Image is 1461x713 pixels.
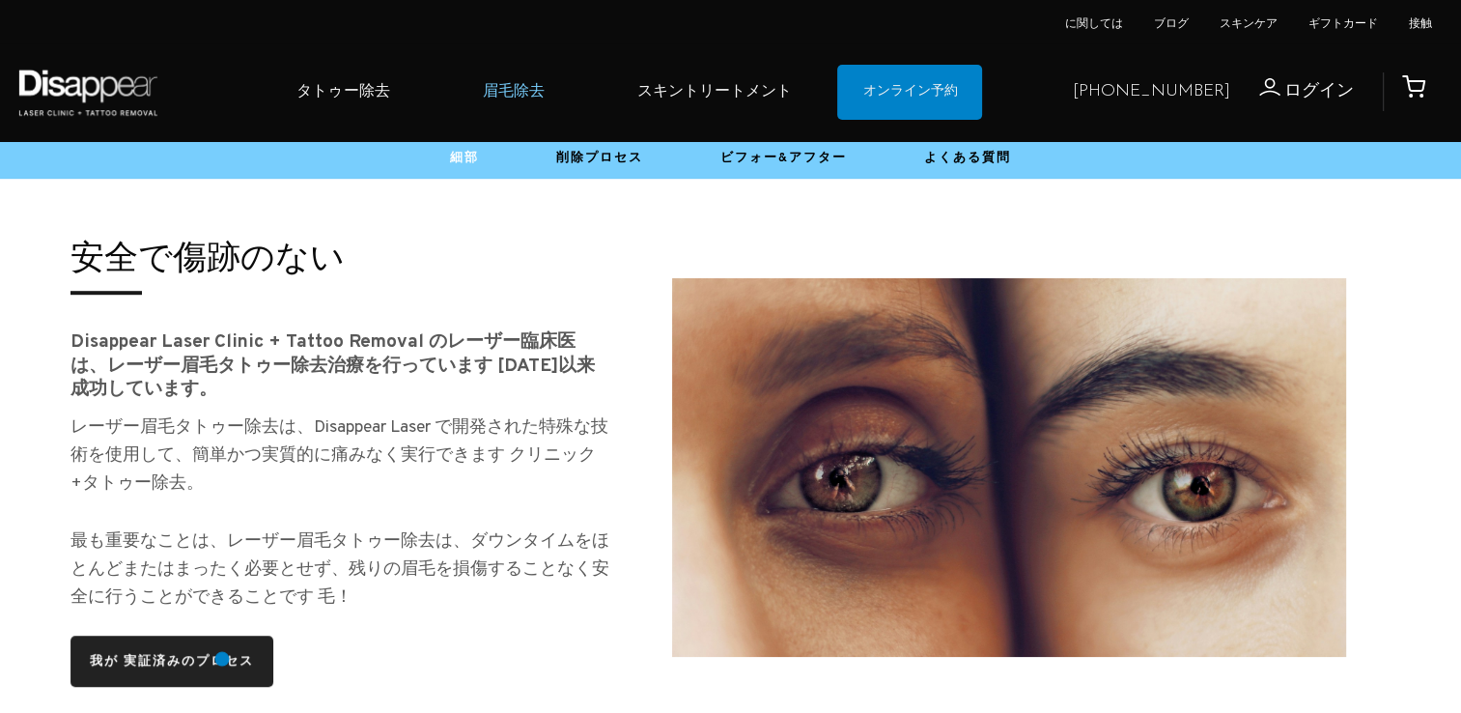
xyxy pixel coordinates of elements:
[1220,16,1278,32] a: スキンケア
[837,65,982,121] a: オンライン予約
[1065,16,1123,32] a: に関しては
[720,152,847,167] a: ビフォー&アフター
[590,63,837,122] a: スキントリートメント
[1284,80,1354,102] span: ログイン
[70,239,345,281] span: 安全で傷跡のない
[1308,16,1378,32] a: ギフトカード
[70,528,612,612] p: 最も重要なことは、レーザー眉毛タトゥー除去は、ダウンタイムをほとんどまたはまったく必要とせず、残りの眉毛を損傷することなく安全に行うことができることです 毛！
[250,63,435,122] a: タトゥー除去
[450,152,479,167] a: 細部
[1230,78,1354,106] a: ログイン
[1409,16,1432,32] a: 接触
[1154,16,1189,32] a: ブログ
[1073,78,1230,106] a: [PHONE_NUMBER]
[70,636,274,687] a: 我が 実証済みのプロセス
[70,330,595,402] strong: Disappear Laser Clinic + Tattoo Removal のレーザー臨床医は、レーザー眉毛タトゥー除去治療を行っています [DATE]以来成功しています。
[70,414,612,498] p: レーザー眉毛タトゥー除去は、Disappear Laser で開発された特殊な技術を使用して、簡単かつ実質的に痛みなく実行できます クリニック+タトゥー除去。
[556,152,643,167] a: 削除プロセス
[14,58,161,127] img: Disappear - オーストラリア、シドニーのレーザークリニックとタトゥー除去サービス
[924,152,1011,167] a: よくある質問
[435,63,590,122] a: 眉毛除去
